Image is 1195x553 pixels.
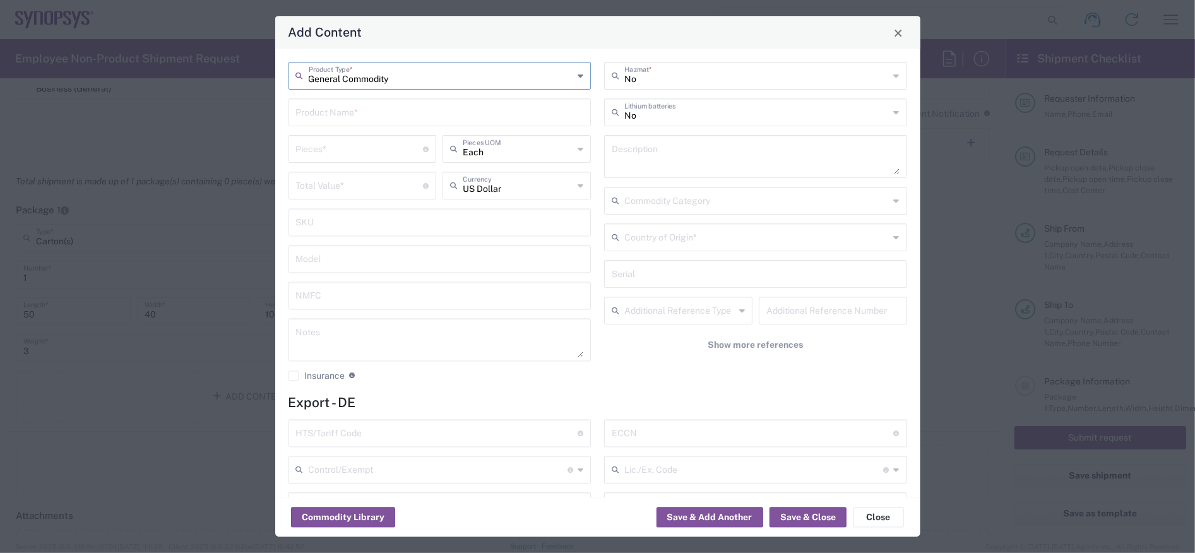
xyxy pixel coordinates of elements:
h4: Add Content [288,23,362,42]
label: Insurance [288,371,345,381]
button: Commodity Library [291,508,395,528]
button: Close [853,508,904,528]
button: Close [889,24,907,42]
button: Save & Add Another [657,508,763,528]
button: Save & Close [770,508,847,528]
span: Show more references [708,340,803,352]
h4: Export - DE [288,395,907,411]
